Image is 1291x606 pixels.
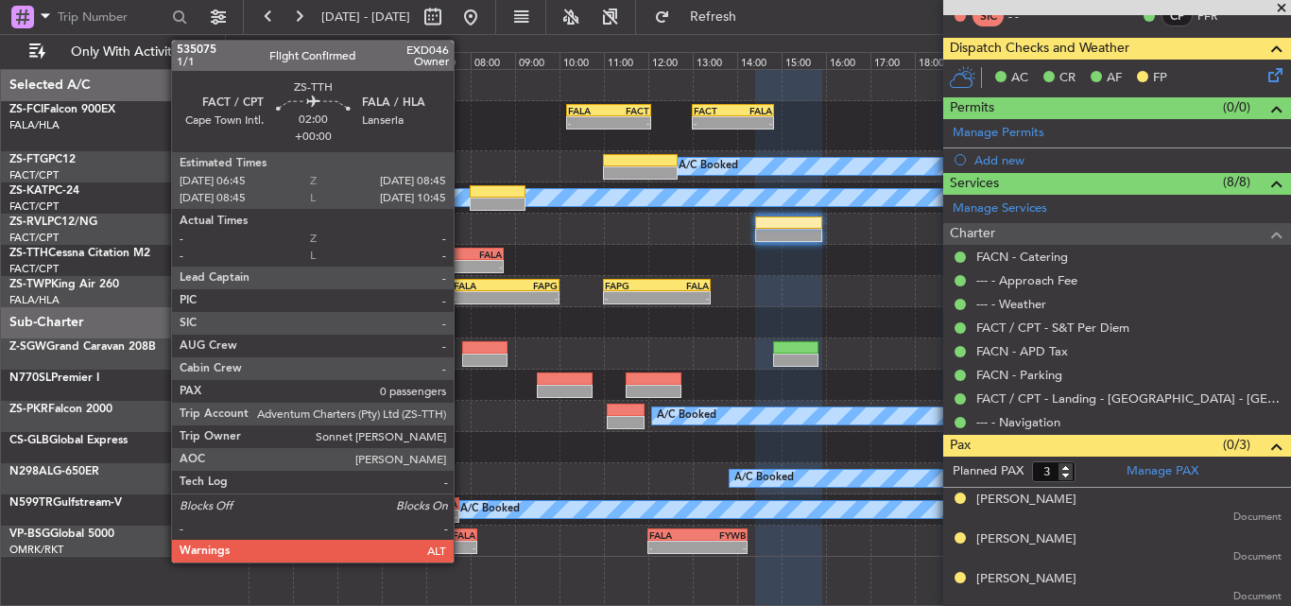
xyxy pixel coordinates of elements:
[454,292,506,303] div: -
[9,528,114,540] a: VP-BSGGlobal 5000
[732,117,771,129] div: -
[645,2,759,32] button: Refresh
[976,343,1068,359] a: FACN - APD Tax
[609,105,649,116] div: FACT
[331,511,394,522] div: -
[1011,69,1028,88] span: AC
[976,530,1076,549] div: [PERSON_NAME]
[9,497,122,509] a: N599TRGulfstream-V
[394,511,457,522] div: -
[950,38,1129,60] span: Dispatch Checks and Weather
[1223,97,1250,117] span: (0/0)
[734,464,794,493] div: A/C Booked
[950,173,999,195] span: Services
[604,52,648,69] div: 11:00
[679,152,738,181] div: A/C Booked
[416,261,458,272] div: -
[9,543,63,557] a: OMRK/RKT
[605,280,657,291] div: FAPG
[649,542,697,553] div: -
[1233,549,1282,565] span: Document
[9,279,119,290] a: ZS-TWPKing Air 260
[1233,589,1282,605] span: Document
[826,52,870,69] div: 16:00
[657,292,709,303] div: -
[559,52,604,69] div: 10:00
[976,491,1076,510] div: [PERSON_NAME]
[9,118,60,132] a: FALA/HLA
[506,292,558,303] div: -
[9,435,128,446] a: CS-GLBGlobal Express
[9,466,99,477] a: N298ALG-650ER
[425,542,475,553] div: -
[950,435,971,457] span: Pax
[953,462,1024,481] label: Planned PAX
[9,341,156,353] a: Z-SGWGrand Caravan 208B
[1223,172,1250,192] span: (8/8)
[950,97,994,119] span: Permits
[1197,8,1240,25] a: PFR
[58,3,166,31] input: Trip Number
[694,117,732,129] div: -
[568,105,609,116] div: FALA
[976,272,1077,288] a: --- - Approach Fee
[394,498,457,510] div: FSIA
[9,231,59,245] a: FACT/CPT
[331,498,394,510] div: HTKJ
[737,52,782,69] div: 14:00
[454,280,506,291] div: FALA
[697,529,746,541] div: FYWB
[9,279,51,290] span: ZS-TWP
[976,367,1062,383] a: FACN - Parking
[732,105,771,116] div: FALA
[9,216,97,228] a: ZS-RVLPC12/NG
[9,341,46,353] span: Z-SGW
[459,249,502,260] div: FALA
[9,216,47,228] span: ZS-RVL
[657,402,716,430] div: A/C Booked
[21,37,205,67] button: Only With Activity
[471,52,515,69] div: 08:00
[170,479,387,491] div: -
[674,10,753,24] span: Refresh
[568,117,609,129] div: -
[605,292,657,303] div: -
[649,529,697,541] div: FALA
[9,199,59,214] a: FACT/CPT
[9,528,50,540] span: VP-BSG
[9,104,115,115] a: ZS-FCIFalcon 900EX
[9,404,48,415] span: ZS-PKR
[321,9,410,26] span: [DATE] - [DATE]
[976,320,1129,336] a: FACT / CPT - S&T Per Diem
[9,185,79,197] a: ZS-KATPC-24
[9,248,48,259] span: ZS-TTH
[460,495,520,524] div: A/C Booked
[1233,510,1282,526] span: Document
[9,466,53,477] span: N298AL
[976,570,1076,589] div: [PERSON_NAME]
[1127,462,1198,481] a: Manage PAX
[974,152,1282,168] div: Add new
[9,168,59,182] a: FACT/CPT
[9,248,150,259] a: ZS-TTHCessna Citation M2
[425,529,475,541] div: FALA
[950,223,995,245] span: Charter
[1107,69,1122,88] span: AF
[9,185,48,197] span: ZS-KAT
[1223,435,1250,455] span: (0/3)
[953,124,1044,143] a: Manage Permits
[293,52,337,69] div: 04:00
[204,52,249,69] div: 02:00
[953,199,1047,218] a: Manage Services
[694,105,732,116] div: FACT
[648,52,693,69] div: 12:00
[9,497,53,509] span: N599TR
[1162,6,1193,26] div: CP
[382,52,426,69] div: 06:00
[375,529,425,541] div: FYWB
[9,435,49,446] span: CS-GLB
[515,52,559,69] div: 09:00
[426,52,471,69] div: 07:00
[973,6,1004,26] div: SIC
[976,249,1068,265] a: FACN - Catering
